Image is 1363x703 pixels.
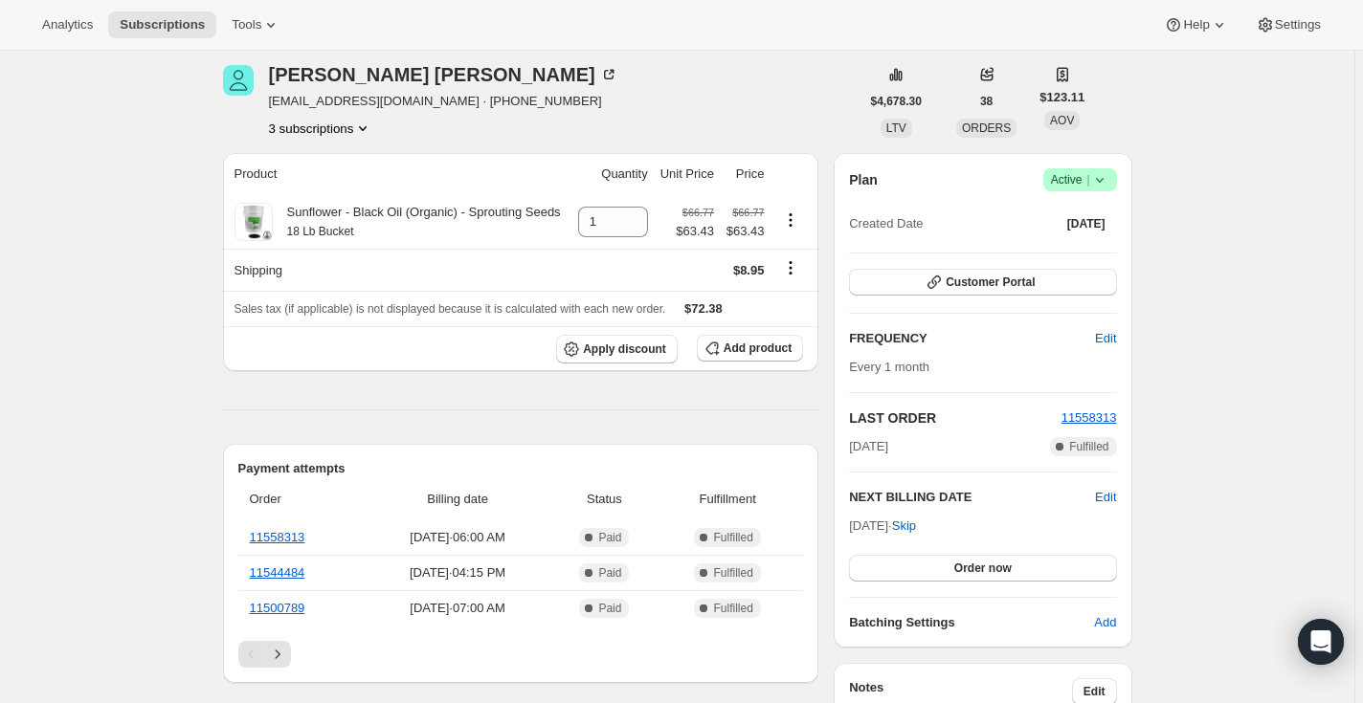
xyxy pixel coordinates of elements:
[42,17,93,33] span: Analytics
[663,490,792,509] span: Fulfillment
[684,301,723,316] span: $72.38
[946,275,1035,290] span: Customer Portal
[849,408,1061,428] h2: LAST ORDER
[1069,439,1108,454] span: Fulfilled
[980,94,993,109] span: 38
[849,488,1095,507] h2: NEXT BILLING DATE
[654,153,720,195] th: Unit Price
[1244,11,1332,38] button: Settings
[713,601,752,616] span: Fulfilled
[871,94,922,109] span: $4,678.30
[269,65,618,84] div: [PERSON_NAME] [PERSON_NAME]
[849,329,1095,348] h2: FREQUENCY
[556,335,678,363] button: Apply discount
[250,601,305,615] a: 11500789
[238,478,365,520] th: Order
[775,209,806,231] button: Product actions
[1183,17,1209,33] span: Help
[713,530,752,545] span: Fulfilled
[697,335,803,362] button: Add product
[1083,607,1128,638] button: Add
[849,555,1116,582] button: Order now
[557,490,652,509] span: Status
[235,302,666,316] span: Sales tax (if applicable) is not displayed because it is calculated with each new order.
[1095,329,1116,348] span: Edit
[369,490,545,509] span: Billing date
[682,207,714,218] small: $66.77
[886,121,906,135] span: LTV
[726,222,764,241] span: $63.43
[954,560,1012,576] span: Order now
[849,518,916,533] span: [DATE] ·
[273,203,561,241] div: Sunflower - Black Oil (Organic) - Sprouting Seeds
[724,341,792,356] span: Add product
[238,459,804,478] h2: Payment attempts
[860,88,933,115] button: $4,678.30
[583,341,666,357] span: Apply discount
[1094,613,1116,632] span: Add
[849,360,929,374] span: Every 1 month
[220,11,292,38] button: Tools
[849,437,888,456] span: [DATE]
[238,641,804,668] nav: Pagination
[232,17,261,33] span: Tools
[369,528,545,547] span: [DATE] · 06:00 AM
[108,11,216,38] button: Subscriptions
[1039,88,1084,107] span: $123.11
[892,516,916,536] span: Skip
[598,601,621,616] span: Paid
[849,269,1116,296] button: Customer Portal
[250,530,305,544] a: 11558313
[1275,17,1321,33] span: Settings
[264,641,291,668] button: Next
[849,214,923,233] span: Created Date
[775,257,806,278] button: Shipping actions
[1061,410,1117,425] a: 11558313
[720,153,770,195] th: Price
[369,563,545,582] span: [DATE] · 04:15 PM
[1067,216,1106,231] span: [DATE]
[732,207,764,218] small: $66.77
[713,565,752,581] span: Fulfilled
[250,565,305,580] a: 11544484
[120,17,205,33] span: Subscriptions
[849,170,878,189] h2: Plan
[1095,488,1116,507] button: Edit
[1084,323,1128,354] button: Edit
[733,263,765,277] span: $8.95
[223,153,571,195] th: Product
[223,65,254,96] span: Heather Plaisance
[31,11,104,38] button: Analytics
[881,511,927,541] button: Skip
[1152,11,1240,38] button: Help
[269,92,618,111] span: [EMAIL_ADDRESS][DOMAIN_NAME] · [PHONE_NUMBER]
[969,88,1004,115] button: 38
[598,565,621,581] span: Paid
[223,249,571,291] th: Shipping
[571,153,654,195] th: Quantity
[1084,684,1106,699] span: Edit
[235,203,273,241] img: product img
[1086,172,1089,187] span: |
[369,599,545,618] span: [DATE] · 07:00 AM
[1051,170,1109,189] span: Active
[269,119,373,138] button: Product actions
[1298,619,1344,665] div: Open Intercom Messenger
[962,121,1011,135] span: ORDERS
[598,530,621,545] span: Paid
[1050,114,1074,127] span: AOV
[676,222,714,241] span: $63.43
[1056,210,1117,237] button: [DATE]
[287,225,354,238] small: 18 Lb Bucket
[1061,408,1117,428] button: 11558313
[849,613,1094,632] h6: Batching Settings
